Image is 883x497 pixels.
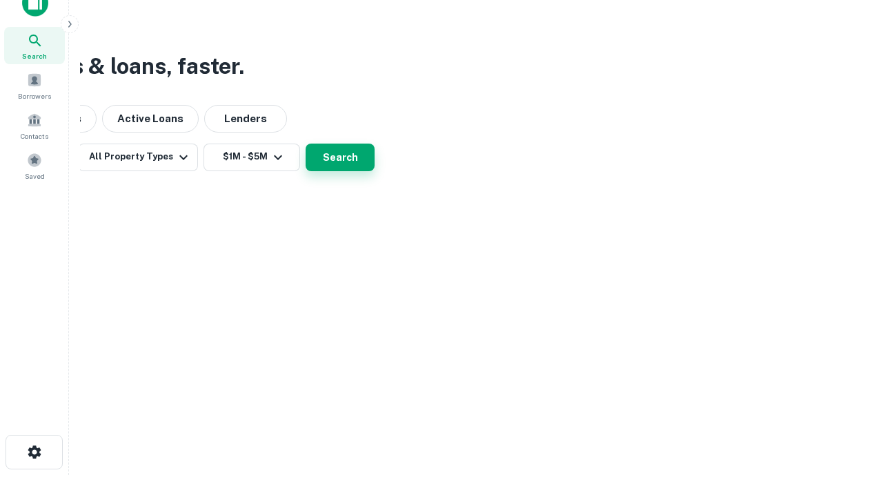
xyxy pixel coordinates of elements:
[814,387,883,453] iframe: Chat Widget
[22,50,47,61] span: Search
[18,90,51,101] span: Borrowers
[102,105,199,133] button: Active Loans
[4,107,65,144] a: Contacts
[4,27,65,64] a: Search
[78,144,198,171] button: All Property Types
[21,130,48,142] span: Contacts
[204,105,287,133] button: Lenders
[306,144,375,171] button: Search
[204,144,300,171] button: $1M - $5M
[25,170,45,182] span: Saved
[4,67,65,104] a: Borrowers
[4,147,65,184] a: Saved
